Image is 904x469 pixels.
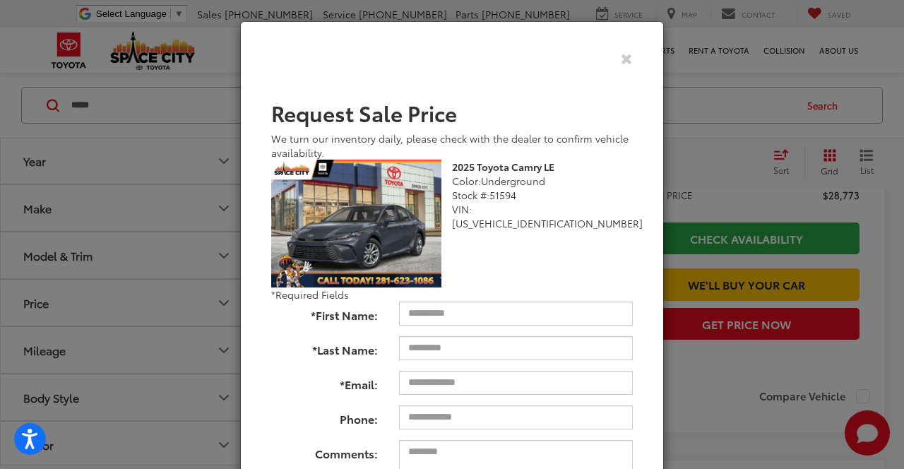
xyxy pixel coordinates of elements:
label: Phone: [261,405,388,427]
label: *Last Name: [261,336,388,358]
div: We turn our inventory daily, please check with the dealer to confirm vehicle availability. [271,131,633,160]
label: *First Name: [261,302,388,323]
button: Close [621,51,633,66]
label: Comments: [261,440,388,462]
label: *Email: [261,371,388,393]
img: 2025 Toyota Camry LE [271,160,441,287]
span: *Required Fields [271,287,349,302]
span: 51594 [489,188,516,202]
h2: Request Sale Price [271,101,633,124]
span: [US_VEHICLE_IDENTIFICATION_NUMBER] [452,216,643,230]
span: Underground [481,174,545,188]
span: Color: [452,174,481,188]
span: Stock #: [452,188,489,202]
span: VIN: [452,202,472,216]
b: 2025 Toyota Camry LE [452,160,554,174]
